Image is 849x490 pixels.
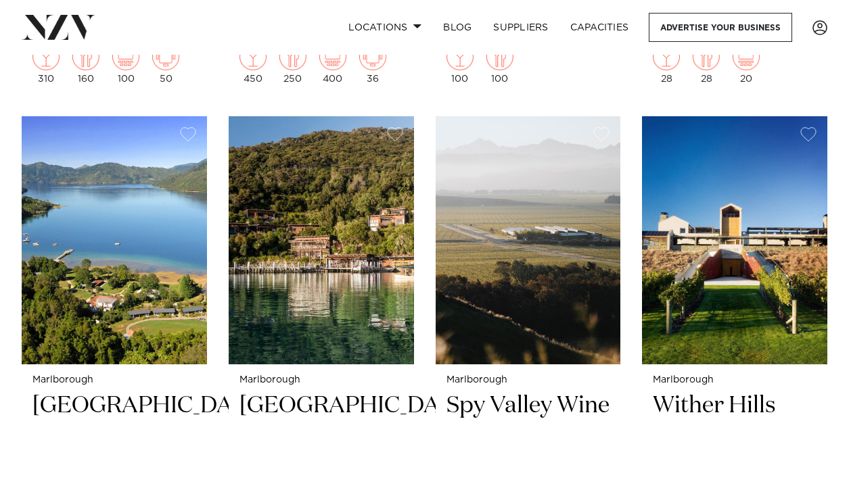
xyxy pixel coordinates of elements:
[693,43,720,84] div: 28
[32,43,60,70] img: cocktail.png
[733,43,760,84] div: 20
[359,43,386,84] div: 36
[72,43,99,84] div: 160
[482,13,559,42] a: SUPPLIERS
[319,43,346,84] div: 400
[559,13,640,42] a: Capacities
[239,43,267,84] div: 450
[22,15,95,39] img: nzv-logo.png
[359,43,386,70] img: meeting.png
[446,43,474,70] img: cocktail.png
[649,13,792,42] a: Advertise your business
[279,43,306,84] div: 250
[446,391,610,482] h2: Spy Valley Wine
[653,43,680,84] div: 28
[486,43,513,70] img: dining.png
[446,43,474,84] div: 100
[32,391,196,482] h2: [GEOGRAPHIC_DATA]
[239,375,403,385] small: Marlborough
[152,43,179,84] div: 50
[239,391,403,482] h2: [GEOGRAPHIC_DATA]
[653,43,680,70] img: cocktail.png
[112,43,139,84] div: 100
[112,43,139,70] img: theatre.png
[733,43,760,70] img: theatre.png
[693,43,720,70] img: dining.png
[446,375,610,385] small: Marlborough
[239,43,267,70] img: cocktail.png
[152,43,179,70] img: meeting.png
[338,13,432,42] a: Locations
[432,13,482,42] a: BLOG
[486,43,513,84] div: 100
[72,43,99,70] img: dining.png
[319,43,346,70] img: theatre.png
[653,375,817,385] small: Marlborough
[32,375,196,385] small: Marlborough
[32,43,60,84] div: 310
[653,391,817,482] h2: Wither Hills
[279,43,306,70] img: dining.png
